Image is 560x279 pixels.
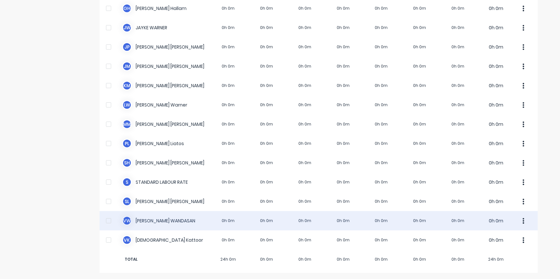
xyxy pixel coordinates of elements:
span: 0h 0m [362,256,401,262]
span: 0h 0m [324,256,362,262]
span: 24h 0m [209,256,247,262]
span: 24h 0m [477,256,515,262]
span: TOTAL [122,256,209,262]
span: 0h 0m [439,256,477,262]
span: 0h 0m [286,256,324,262]
span: 0h 0m [401,256,439,262]
span: 0h 0m [247,256,286,262]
